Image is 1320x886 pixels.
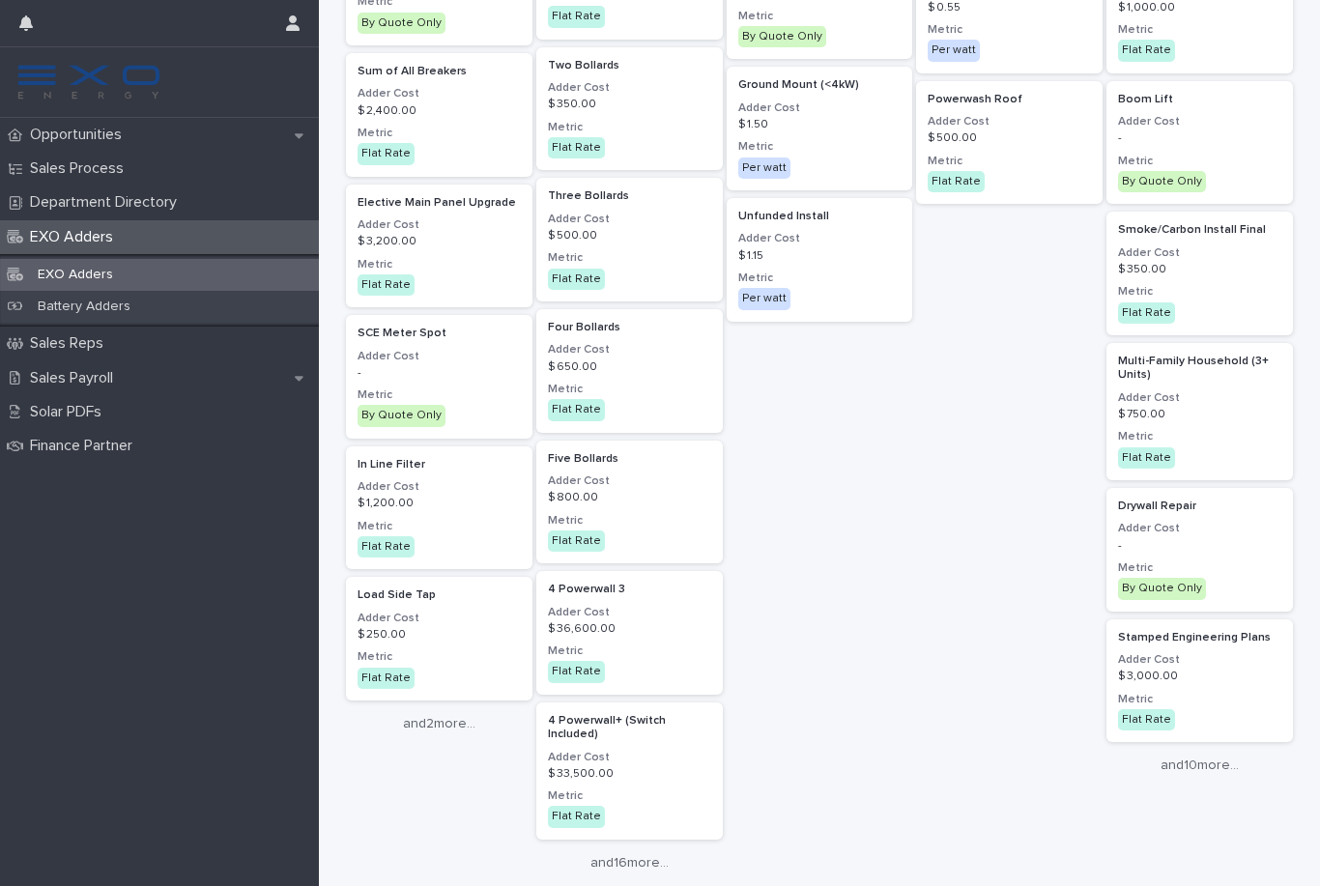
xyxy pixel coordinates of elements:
[548,98,711,111] p: $ 350.00
[548,342,711,357] h3: Adder Cost
[738,231,902,246] h3: Adder Cost
[738,78,902,92] p: Ground Mount (<4kW)
[358,143,415,164] div: Flat Rate
[536,571,723,695] a: 4 Powerwall 3Adder Cost$ 36,600.00MetricFlat Rate
[358,235,521,248] p: $ 3,200.00
[22,334,119,353] p: Sales Reps
[1106,488,1293,612] a: Drywall RepairAdder Cost-MetricBy Quote Only
[1118,500,1281,513] p: Drywall Repair
[358,479,521,495] h3: Adder Cost
[358,104,521,118] p: $ 2,400.00
[1118,408,1281,421] p: $ 750.00
[548,473,711,489] h3: Adder Cost
[548,229,711,243] p: $ 500.00
[548,321,711,334] p: Four Bollards
[346,185,532,308] a: Elective Main Panel UpgradeAdder Cost$ 3,200.00MetricFlat Rate
[358,257,521,272] h3: Metric
[738,26,826,47] div: By Quote Only
[738,271,902,286] h3: Metric
[1118,154,1281,169] h3: Metric
[738,288,790,309] div: Per watt
[358,13,445,34] div: By Quote Only
[358,588,521,602] p: Load Side Tap
[928,154,1091,169] h3: Metric
[548,269,605,290] div: Flat Rate
[1118,1,1281,14] p: $ 1,000.00
[1118,22,1281,38] h3: Metric
[548,137,605,158] div: Flat Rate
[358,387,521,403] h3: Metric
[358,497,521,510] p: $ 1,200.00
[548,250,711,266] h3: Metric
[358,349,521,364] h3: Adder Cost
[928,131,1091,145] p: $ 500.00
[536,855,723,872] a: and16more...
[548,605,711,620] h3: Adder Cost
[1118,114,1281,129] h3: Adder Cost
[1118,171,1206,192] div: By Quote Only
[1118,131,1281,145] p: -
[358,668,415,689] div: Flat Rate
[358,65,521,78] p: Sum of All Breakers
[548,750,711,765] h3: Adder Cost
[22,437,148,455] p: Finance Partner
[1106,757,1293,774] a: and10more...
[1118,521,1281,536] h3: Adder Cost
[1106,343,1293,480] a: Multi-Family Household (3+ Units)Adder Cost$ 750.00MetricFlat Rate
[346,53,532,177] a: Sum of All BreakersAdder Cost$ 2,400.00MetricFlat Rate
[727,67,913,190] a: Ground Mount (<4kW)Adder Cost$ 1.50MetricPer watt
[536,702,723,840] a: 4 Powerwall+ (Switch Included)Adder Cost$ 33,500.00MetricFlat Rate
[358,217,521,233] h3: Adder Cost
[358,519,521,534] h3: Metric
[1118,390,1281,406] h3: Adder Cost
[548,382,711,397] h3: Metric
[1118,631,1281,644] p: Stamped Engineering Plans
[536,47,723,171] a: Two BollardsAdder Cost$ 350.00MetricFlat Rate
[548,583,711,596] p: 4 Powerwall 3
[15,63,162,101] img: FKS5r6ZBThi8E5hshIGi
[1118,245,1281,261] h3: Adder Cost
[536,309,723,433] a: Four BollardsAdder Cost$ 650.00MetricFlat Rate
[1118,539,1281,553] p: -
[1118,263,1281,276] p: $ 350.00
[358,366,521,380] p: -
[358,196,521,210] p: Elective Main Panel Upgrade
[1118,692,1281,707] h3: Metric
[1118,429,1281,444] h3: Metric
[928,171,985,192] div: Flat Rate
[548,452,711,466] p: Five Bollards
[1118,560,1281,576] h3: Metric
[548,80,711,96] h3: Adder Cost
[358,611,521,626] h3: Adder Cost
[548,491,711,504] p: $ 800.00
[738,100,902,116] h3: Adder Cost
[22,369,129,387] p: Sales Payroll
[1106,619,1293,743] a: Stamped Engineering PlansAdder Cost$ 3,000.00MetricFlat Rate
[928,93,1091,106] p: Powerwash Roof
[358,405,445,426] div: By Quote Only
[928,22,1091,38] h3: Metric
[928,1,1091,14] p: $ 0.55
[738,9,902,24] h3: Metric
[928,40,980,61] div: Per watt
[358,628,521,642] p: $ 250.00
[738,157,790,179] div: Per watt
[358,536,415,557] div: Flat Rate
[1118,578,1206,599] div: By Quote Only
[548,714,711,742] p: 4 Powerwall+ (Switch Included)
[1106,212,1293,335] a: Smoke/Carbon Install FinalAdder Cost$ 350.00MetricFlat Rate
[1118,355,1281,383] p: Multi-Family Household (3+ Units)
[536,178,723,301] a: Three BollardsAdder Cost$ 500.00MetricFlat Rate
[548,643,711,659] h3: Metric
[738,249,902,263] p: $ 1.15
[1106,81,1293,205] a: Boom LiftAdder Cost-MetricBy Quote Only
[1118,40,1175,61] div: Flat Rate
[358,327,521,340] p: SCE Meter Spot
[358,458,521,472] p: In Line Filter
[1118,709,1175,730] div: Flat Rate
[1118,302,1175,324] div: Flat Rate
[548,806,605,827] div: Flat Rate
[548,513,711,529] h3: Metric
[22,267,129,283] p: EXO Adders
[346,446,532,570] a: In Line FilterAdder Cost$ 1,200.00MetricFlat Rate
